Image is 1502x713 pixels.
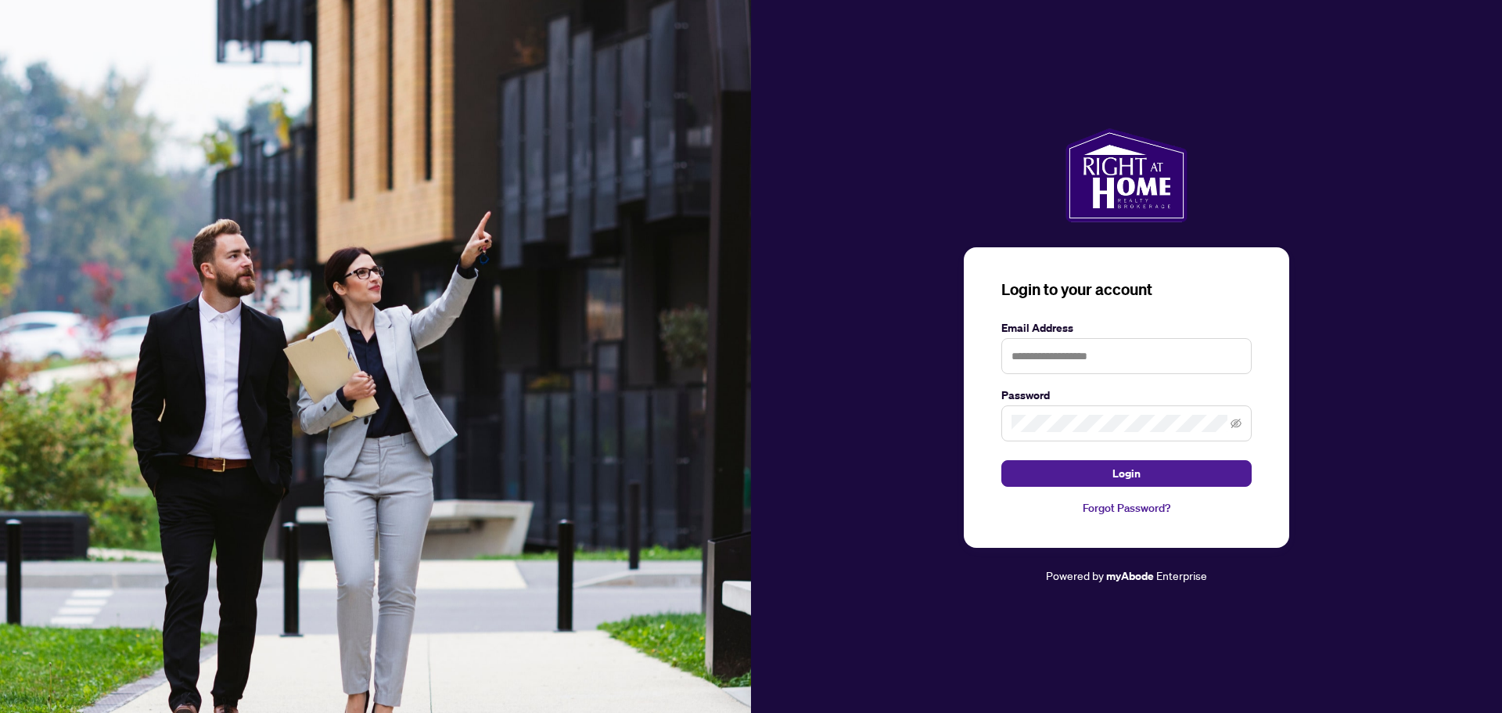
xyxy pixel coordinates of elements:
button: Login [1001,460,1252,487]
span: Login [1112,461,1141,486]
h3: Login to your account [1001,279,1252,301]
label: Password [1001,387,1252,404]
label: Email Address [1001,319,1252,337]
a: myAbode [1106,567,1154,585]
span: eye-invisible [1231,418,1241,429]
span: Powered by [1046,568,1104,582]
a: Forgot Password? [1001,499,1252,517]
span: Enterprise [1156,568,1207,582]
img: ma-logo [1065,128,1187,222]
